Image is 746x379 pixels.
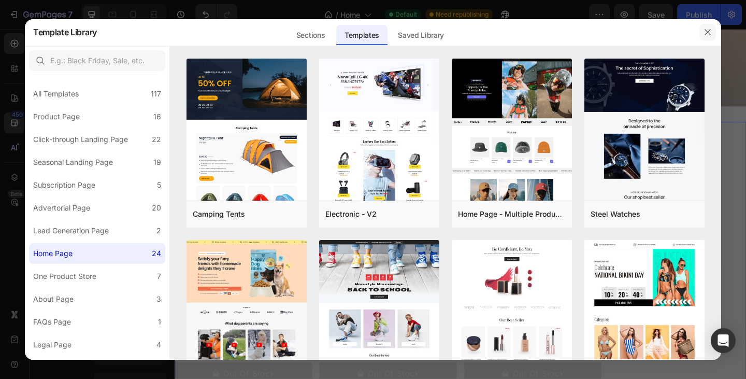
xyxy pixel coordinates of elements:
[315,259,464,273] h2: Test Product 1
[33,224,109,237] div: Lead Generation Page
[29,50,165,71] input: E.g.: Black Friday, Sale, etc.
[391,324,438,331] span: Add new variant
[265,10,356,35] a: Shop Trending
[288,25,333,46] div: Sections
[152,247,161,260] div: 24
[76,324,123,331] span: Add new variant
[198,286,251,292] p: No compare price
[156,293,161,305] div: 3
[33,133,128,146] div: Click-through Landing Page
[33,202,90,214] div: Advertorial Page
[33,19,97,46] h2: Template Library
[157,282,185,296] div: £9.99
[33,156,113,169] div: Seasonal Landing Page
[33,179,95,191] div: Subscription Page
[591,208,640,220] div: Steel Watches
[193,208,245,220] div: Camping Tents
[458,208,566,220] div: Home Page - Multiple Product - Apparel - Style 4
[33,339,71,351] div: Legal Page
[27,313,140,343] p: Setup options like colors, sizes with product variant.
[157,179,161,191] div: 5
[157,101,307,250] a: Test Product 2
[233,324,281,331] span: Add new variant
[151,88,161,100] div: 117
[33,293,74,305] div: About Page
[185,313,298,343] p: Setup options like colors, sizes with product variant.
[156,224,161,237] div: 2
[45,286,97,292] p: No compare price
[315,282,349,296] div: £20.00
[157,259,307,273] h2: Test Product 2
[33,247,73,260] div: Home Page
[27,334,56,342] span: sync data
[156,339,161,351] div: 4
[152,133,161,146] div: 22
[278,17,344,29] p: Shop Trending
[325,208,377,220] div: Electronic - V2
[342,313,455,343] p: Setup options like colors, sizes with product variant.
[13,87,52,96] div: Product List
[711,328,736,353] div: Open Intercom Messenger
[157,270,161,283] div: 7
[152,202,161,214] div: 20
[158,316,161,328] div: 1
[33,316,71,328] div: FAQs Page
[342,334,371,342] span: sync data
[185,334,213,342] span: sync data
[390,25,452,46] div: Saved Library
[336,25,388,46] div: Templates
[361,286,414,292] p: No compare price
[153,156,161,169] div: 19
[187,59,307,322] img: tent.png
[33,110,80,123] div: Product Page
[33,88,79,100] div: All Templates
[315,101,464,250] a: Test Product 1
[153,110,161,123] div: 16
[33,270,96,283] div: One Product Store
